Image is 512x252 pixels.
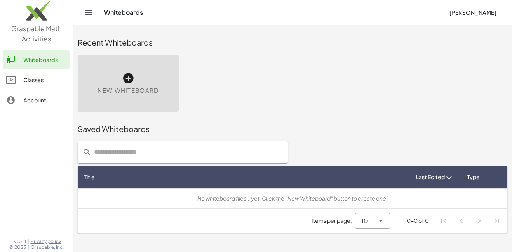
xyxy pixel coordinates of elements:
[11,24,62,43] span: Graspable Math Activities
[3,70,70,89] a: Classes
[443,5,503,19] button: [PERSON_NAME]
[28,244,29,250] span: |
[312,217,355,225] span: Items per page:
[23,95,66,105] div: Account
[435,212,506,230] nav: Pagination Navigation
[98,86,158,95] span: New Whiteboard
[78,123,507,134] div: Saved Whiteboards
[14,238,26,245] span: v1.31.1
[82,6,95,19] button: Toggle navigation
[361,216,368,226] span: 10
[3,50,70,69] a: Whiteboards
[23,75,66,85] div: Classes
[449,9,496,16] span: [PERSON_NAME]
[9,244,26,250] span: © 2025
[23,55,66,64] div: Whiteboards
[82,148,92,157] i: prepended action
[416,173,445,181] span: Last Edited
[467,173,480,181] span: Type
[31,244,64,250] span: Graspable, Inc.
[31,238,64,245] a: Privacy policy
[407,217,429,225] div: 0-0 of 0
[78,37,507,48] div: Recent Whiteboards
[28,238,29,245] span: |
[84,194,501,203] div: No whiteboard files...yet. Click the "New Whiteboard" button to create one!
[84,173,95,181] span: Title
[3,91,70,109] a: Account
